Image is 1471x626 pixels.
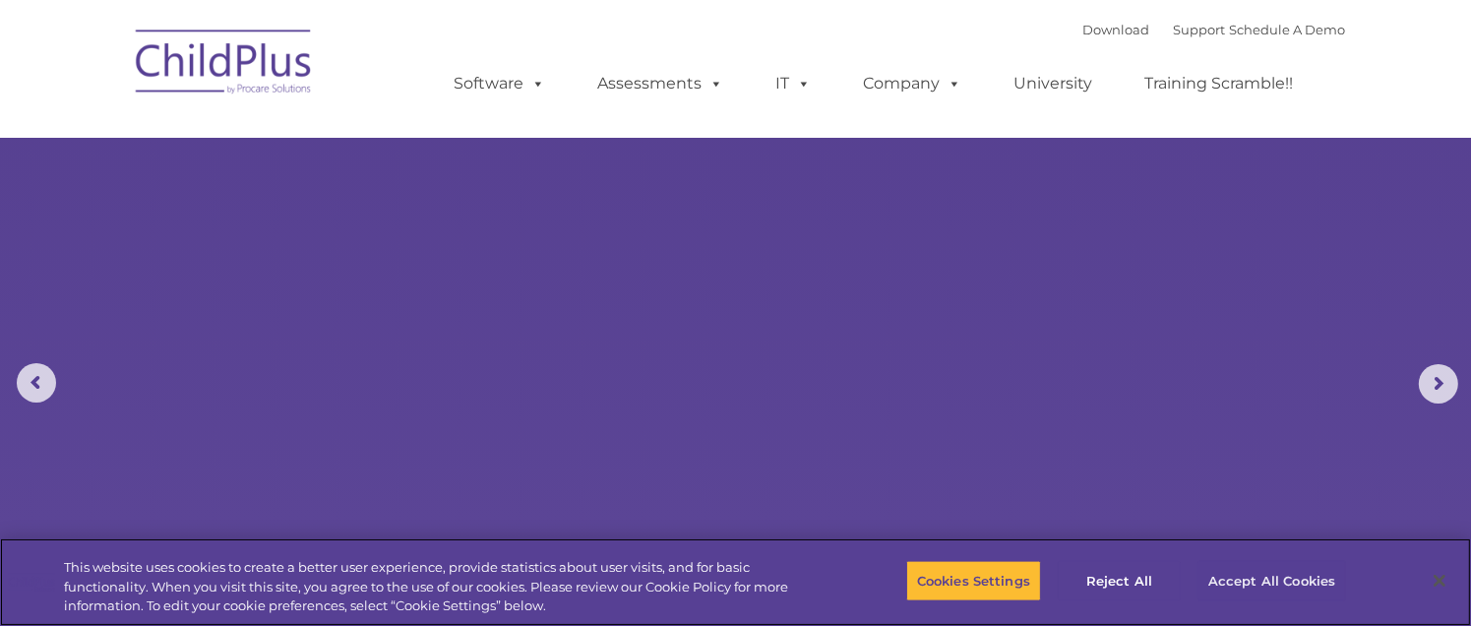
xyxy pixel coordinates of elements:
a: IT [757,64,831,103]
span: Last name [274,130,334,145]
a: Support [1174,22,1226,37]
img: ChildPlus by Procare Solutions [126,16,323,114]
button: Accept All Cookies [1197,560,1346,601]
a: Company [844,64,982,103]
font: | [1083,22,1346,37]
button: Reject All [1058,560,1181,601]
a: Training Scramble!! [1126,64,1314,103]
span: Phone number [274,211,357,225]
a: University [995,64,1113,103]
a: Software [435,64,566,103]
a: Download [1083,22,1150,37]
a: Assessments [579,64,744,103]
button: Cookies Settings [906,560,1041,601]
a: Schedule A Demo [1230,22,1346,37]
div: This website uses cookies to create a better user experience, provide statistics about user visit... [64,558,809,616]
button: Close [1418,559,1461,602]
